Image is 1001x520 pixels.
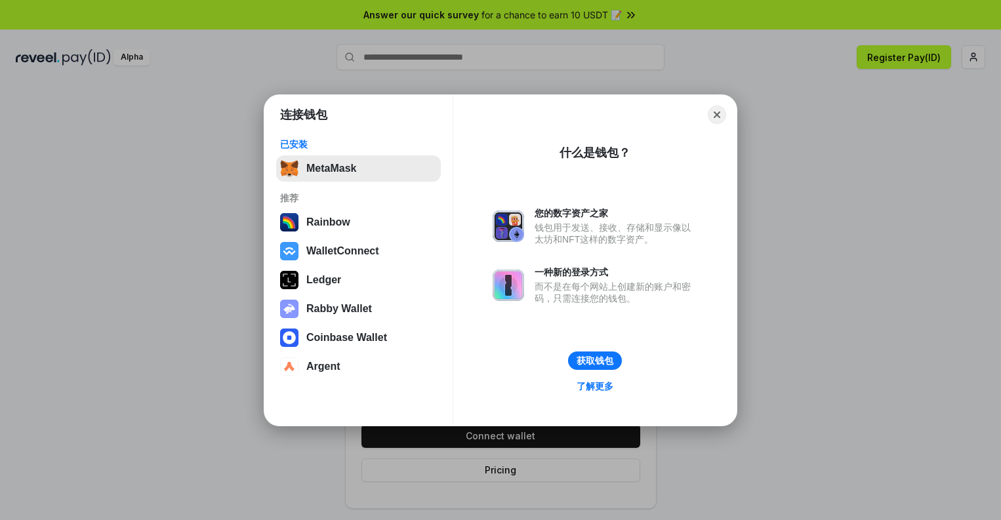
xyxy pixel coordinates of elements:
h1: 连接钱包 [280,107,327,123]
button: Coinbase Wallet [276,325,441,351]
img: svg+xml,%3Csvg%20xmlns%3D%22http%3A%2F%2Fwww.w3.org%2F2000%2Fsvg%22%20width%3D%2228%22%20height%3... [280,271,298,289]
div: 钱包用于发送、接收、存储和显示像以太坊和NFT这样的数字资产。 [535,222,697,245]
img: svg+xml,%3Csvg%20width%3D%22120%22%20height%3D%22120%22%20viewBox%3D%220%200%20120%20120%22%20fil... [280,213,298,231]
a: 了解更多 [569,378,621,395]
div: WalletConnect [306,245,379,257]
button: Close [708,106,726,124]
div: 一种新的登录方式 [535,266,697,278]
img: svg+xml,%3Csvg%20fill%3D%22none%22%20height%3D%2233%22%20viewBox%3D%220%200%2035%2033%22%20width%... [280,159,298,178]
div: 什么是钱包？ [560,145,630,161]
img: svg+xml,%3Csvg%20width%3D%2228%22%20height%3D%2228%22%20viewBox%3D%220%200%2028%2028%22%20fill%3D... [280,242,298,260]
img: svg+xml,%3Csvg%20xmlns%3D%22http%3A%2F%2Fwww.w3.org%2F2000%2Fsvg%22%20fill%3D%22none%22%20viewBox... [493,270,524,301]
div: Rabby Wallet [306,303,372,315]
div: 已安装 [280,138,437,150]
button: Ledger [276,267,441,293]
button: Rabby Wallet [276,296,441,322]
div: Coinbase Wallet [306,332,387,344]
div: 获取钱包 [577,355,613,367]
button: Argent [276,353,441,380]
button: Rainbow [276,209,441,235]
img: svg+xml,%3Csvg%20width%3D%2228%22%20height%3D%2228%22%20viewBox%3D%220%200%2028%2028%22%20fill%3D... [280,329,298,347]
button: MetaMask [276,155,441,182]
button: WalletConnect [276,238,441,264]
div: 您的数字资产之家 [535,207,697,219]
img: svg+xml,%3Csvg%20xmlns%3D%22http%3A%2F%2Fwww.w3.org%2F2000%2Fsvg%22%20fill%3D%22none%22%20viewBox... [280,300,298,318]
div: Argent [306,361,340,372]
div: 了解更多 [577,380,613,392]
button: 获取钱包 [568,351,622,370]
img: svg+xml,%3Csvg%20width%3D%2228%22%20height%3D%2228%22%20viewBox%3D%220%200%2028%2028%22%20fill%3D... [280,357,298,376]
img: svg+xml,%3Csvg%20xmlns%3D%22http%3A%2F%2Fwww.w3.org%2F2000%2Fsvg%22%20fill%3D%22none%22%20viewBox... [493,210,524,242]
div: 推荐 [280,192,437,204]
div: 而不是在每个网站上创建新的账户和密码，只需连接您的钱包。 [535,281,697,304]
div: Rainbow [306,216,350,228]
div: MetaMask [306,163,356,174]
div: Ledger [306,274,341,286]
